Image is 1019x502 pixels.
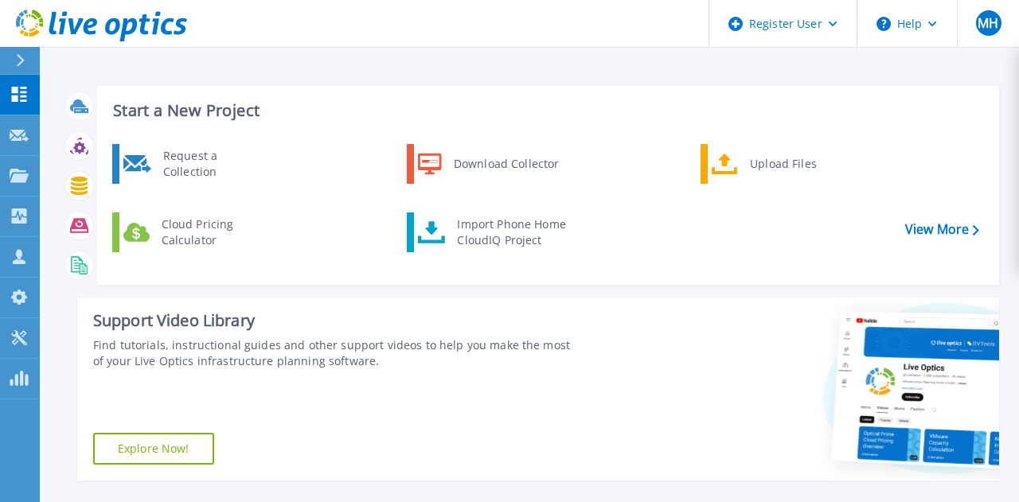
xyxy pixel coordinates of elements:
[449,216,573,248] div: Import Phone Home CloudIQ Project
[93,310,572,331] div: Support Video Library
[112,144,275,184] a: Request a Collection
[154,216,271,248] div: Cloud Pricing Calculator
[155,148,271,180] div: Request a Collection
[93,433,214,465] a: Explore Now!
[978,17,998,29] span: MH
[113,102,978,119] h3: Start a New Project
[701,144,864,184] a: Upload Files
[446,148,566,180] div: Download Collector
[742,148,860,180] div: Upload Files
[112,212,275,252] a: Cloud Pricing Calculator
[93,337,572,369] div: Find tutorials, instructional guides and other support videos to help you make the most of your L...
[407,144,570,184] a: Download Collector
[905,222,979,237] a: View More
